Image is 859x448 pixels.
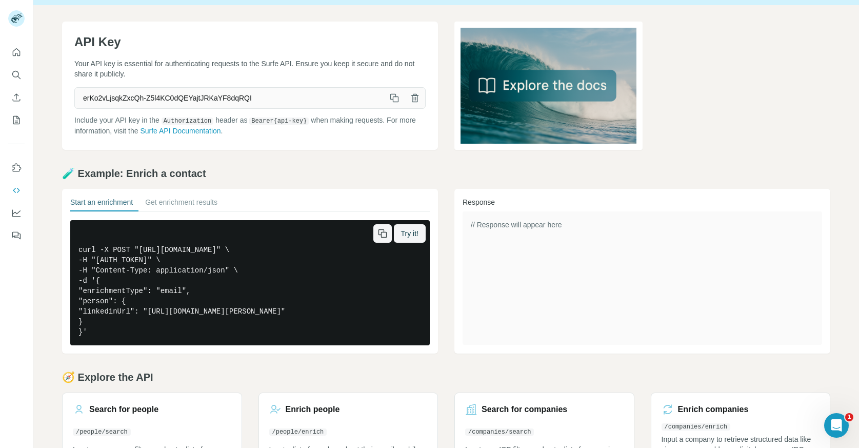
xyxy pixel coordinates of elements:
button: Start an enrichment [70,197,133,211]
pre: curl -X POST "[URL][DOMAIN_NAME]" \ -H "[AUTH_TOKEN]" \ -H "Content-Type: application/json" \ -d ... [70,220,430,345]
h3: Response [463,197,822,207]
button: Use Surfe on LinkedIn [8,159,25,177]
button: Enrich CSV [8,88,25,107]
button: My lists [8,111,25,129]
span: // Response will appear here [471,221,562,229]
h2: 🧪 Example: Enrich a contact [62,166,830,181]
code: /companies/search [465,428,534,436]
p: Include your API key in the header as when making requests. For more information, visit the . [74,115,426,136]
p: Your API key is essential for authenticating requests to the Surfe API. Ensure you keep it secure... [74,59,426,79]
button: Get enrichment results [145,197,217,211]
button: Search [8,66,25,84]
code: /companies/enrich [662,423,730,431]
code: Authorization [162,118,214,125]
code: /people/search [73,428,131,436]
h2: 🧭 Explore the API [62,370,830,384]
button: Quick start [8,43,25,62]
h3: Enrich companies [678,403,749,416]
span: Try it! [401,228,418,239]
code: Bearer {api-key} [249,118,309,125]
button: Feedback [8,226,25,245]
span: erKo2vLjsqkZxcQh-Z5l4KC0dQEYajtJRKaYF8dqRQI [75,89,384,107]
code: /people/enrich [269,428,327,436]
button: Dashboard [8,204,25,222]
h3: Search for companies [482,403,567,416]
a: Surfe API Documentation [140,127,221,135]
button: Try it! [394,224,426,243]
span: 1 [845,413,853,421]
button: Use Surfe API [8,181,25,200]
h1: API Key [74,34,426,50]
h3: Search for people [89,403,158,416]
h3: Enrich people [286,403,340,416]
iframe: Intercom live chat [824,413,849,438]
